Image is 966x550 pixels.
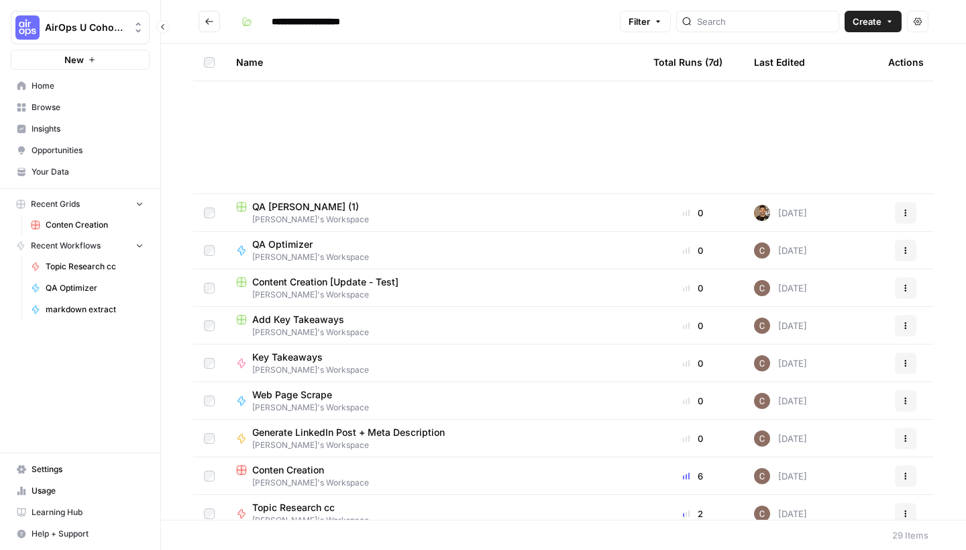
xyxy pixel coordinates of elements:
[252,351,358,364] span: Key Takeaways
[236,275,632,301] a: Content Creation [Update - Test][PERSON_NAME]'s Workspace
[754,205,770,221] img: 36rz0nf6lyfqsoxlb67712aiq2cf
[11,236,150,256] button: Recent Workflows
[236,214,632,226] span: [PERSON_NAME]'s Workspace
[46,219,144,231] span: Conten Creation
[64,53,84,66] span: New
[754,205,807,221] div: [DATE]
[754,355,807,371] div: [DATE]
[32,528,144,540] span: Help + Support
[46,261,144,273] span: Topic Research cc
[11,75,150,97] a: Home
[629,15,650,28] span: Filter
[32,166,144,178] span: Your Data
[236,501,632,526] a: Topic Research cc[PERSON_NAME]'s Workspace
[853,15,881,28] span: Create
[653,319,733,332] div: 0
[653,281,733,295] div: 0
[199,11,220,32] button: Go back
[252,364,369,376] span: [PERSON_NAME]'s Workspace
[754,393,807,409] div: [DATE]
[236,313,632,338] a: Add Key Takeaways[PERSON_NAME]'s Workspace
[11,161,150,183] a: Your Data
[754,468,807,484] div: [DATE]
[620,11,671,32] button: Filter
[236,326,632,338] span: [PERSON_NAME]'s Workspace
[32,101,144,113] span: Browse
[32,80,144,92] span: Home
[754,393,770,409] img: p7w5olc50hx2ivoos134nwja8e7z
[653,469,733,483] div: 6
[653,394,733,408] div: 0
[754,318,807,334] div: [DATE]
[236,388,632,414] a: Web Page Scrape[PERSON_NAME]'s Workspace
[754,280,807,296] div: [DATE]
[892,529,928,542] div: 29 Items
[32,506,144,518] span: Learning Hub
[653,206,733,220] div: 0
[11,480,150,502] a: Usage
[25,214,150,236] a: Conten Creation
[11,118,150,140] a: Insights
[32,463,144,475] span: Settings
[653,507,733,520] div: 2
[25,299,150,320] a: markdown extract
[45,21,126,34] span: AirOps U Cohort 1
[236,351,632,376] a: Key Takeaways[PERSON_NAME]'s Workspace
[11,459,150,480] a: Settings
[11,502,150,523] a: Learning Hub
[46,282,144,294] span: QA Optimizer
[653,432,733,445] div: 0
[754,44,805,81] div: Last Edited
[11,194,150,214] button: Recent Grids
[252,313,344,326] span: Add Key Takeaways
[236,426,632,451] a: Generate LinkedIn Post + Meta Description[PERSON_NAME]'s Workspace
[653,357,733,370] div: 0
[236,477,632,489] span: [PERSON_NAME]'s Workspace
[252,439,455,451] span: [PERSON_NAME]'s Workspace
[754,506,807,522] div: [DATE]
[25,277,150,299] a: QA Optimizer
[252,402,369,414] span: [PERSON_NAME]'s Workspace
[888,44,924,81] div: Actions
[32,144,144,156] span: Opportunities
[31,240,101,252] span: Recent Workflows
[11,11,150,44] button: Workspace: AirOps U Cohort 1
[236,238,632,263] a: QA Optimizer[PERSON_NAME]'s Workspace
[754,430,807,447] div: [DATE]
[236,44,632,81] div: Name
[236,200,632,226] a: QA [PERSON_NAME] (1)[PERSON_NAME]'s Workspace
[15,15,40,40] img: AirOps U Cohort 1 Logo
[11,523,150,545] button: Help + Support
[754,355,770,371] img: p7w5olc50hx2ivoos134nwja8e7z
[252,388,358,402] span: Web Page Scrape
[252,426,445,439] span: Generate LinkedIn Post + Meta Description
[754,468,770,484] img: p7w5olc50hx2ivoos134nwja8e7z
[32,485,144,497] span: Usage
[31,198,80,210] span: Recent Grids
[754,280,770,296] img: p7w5olc50hx2ivoos134nwja8e7z
[11,97,150,118] a: Browse
[252,251,369,263] span: [PERSON_NAME]'s Workspace
[653,244,733,257] div: 0
[754,430,770,447] img: p7w5olc50hx2ivoos134nwja8e7z
[754,506,770,522] img: p7w5olc50hx2ivoos134nwja8e7z
[252,200,359,214] span: QA [PERSON_NAME] (1)
[46,304,144,316] span: markdown extract
[236,463,632,489] a: Conten Creation[PERSON_NAME]'s Workspace
[252,514,369,526] span: [PERSON_NAME]'s Workspace
[845,11,902,32] button: Create
[252,501,358,514] span: Topic Research cc
[252,238,358,251] span: QA Optimizer
[754,242,807,259] div: [DATE]
[697,15,833,28] input: Search
[653,44,722,81] div: Total Runs (7d)
[754,318,770,334] img: p7w5olc50hx2ivoos134nwja8e7z
[252,463,324,477] span: Conten Creation
[11,50,150,70] button: New
[754,242,770,259] img: p7w5olc50hx2ivoos134nwja8e7z
[32,123,144,135] span: Insights
[25,256,150,277] a: Topic Research cc
[11,140,150,161] a: Opportunities
[236,289,632,301] span: [PERSON_NAME]'s Workspace
[252,275,398,289] span: Content Creation [Update - Test]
